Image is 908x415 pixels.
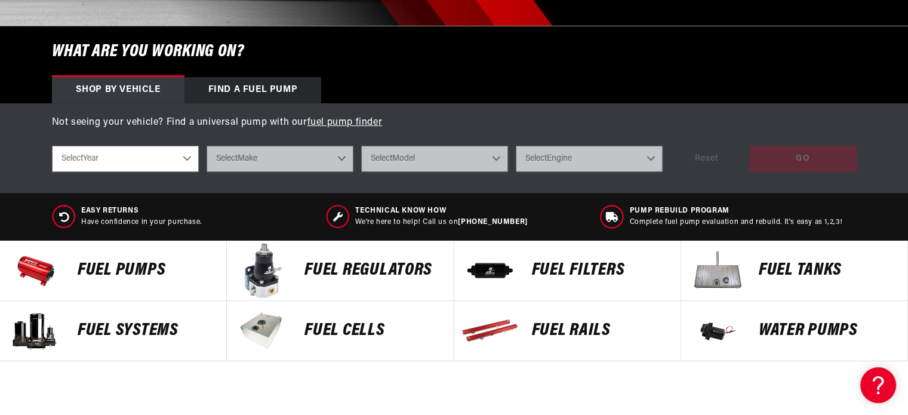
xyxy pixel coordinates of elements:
img: Water Pumps [687,301,747,361]
select: Make [207,146,353,172]
a: Water Pumps Water Pumps [681,301,908,361]
span: Technical Know How [355,206,527,216]
span: Pump Rebuild program [630,206,843,216]
img: Fuel Tanks [687,241,747,300]
p: FUEL FILTERS [532,262,669,279]
p: FUEL Cells [304,322,441,340]
span: Easy Returns [81,206,202,216]
p: Water Pumps [759,322,895,340]
p: Fuel Tanks [759,262,895,279]
p: Not seeing your vehicle? Find a universal pump with our [52,115,857,131]
p: We’re here to help! Call us on [355,217,527,228]
p: FUEL Rails [532,322,669,340]
p: Fuel Systems [78,322,214,340]
a: FUEL FILTERS FUEL FILTERS [454,241,681,301]
div: Find a Fuel Pump [184,77,322,103]
select: Year [52,146,199,172]
img: Fuel Systems [6,301,66,361]
p: Fuel Pumps [78,262,214,279]
select: Engine [516,146,663,172]
p: Complete fuel pump evaluation and rebuild. It's easy as 1,2,3! [630,217,843,228]
img: FUEL REGULATORS [233,241,293,300]
a: FUEL REGULATORS FUEL REGULATORS [227,241,454,301]
a: [PHONE_NUMBER] [458,219,527,226]
a: Fuel Tanks Fuel Tanks [681,241,908,301]
p: Have confidence in your purchase. [81,217,202,228]
img: FUEL FILTERS [460,241,520,300]
img: FUEL Rails [460,301,520,361]
a: fuel pump finder [307,118,383,127]
img: Fuel Pumps [6,241,66,300]
select: Model [361,146,508,172]
div: Shop by vehicle [52,77,184,103]
a: FUEL Cells FUEL Cells [227,301,454,361]
img: FUEL Cells [233,301,293,361]
h6: What are you working on? [22,26,887,77]
p: FUEL REGULATORS [304,262,441,279]
a: FUEL Rails FUEL Rails [454,301,681,361]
